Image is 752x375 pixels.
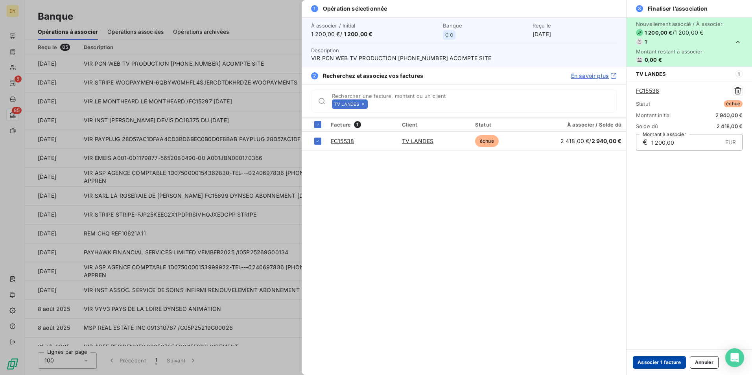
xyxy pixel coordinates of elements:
input: placeholder [371,100,616,108]
span: / 1 200,00 € [673,29,704,37]
span: CIC [445,33,453,37]
a: TV LANDES [402,138,433,144]
button: Annuler [690,356,719,369]
span: échue [475,135,499,147]
div: Facture [331,121,393,128]
span: Opération sélectionnée [323,5,387,13]
span: Reçu le [533,22,617,29]
span: 1 200,00 € [645,29,673,36]
span: échue [724,100,743,107]
span: 2 940,00 € [715,112,743,118]
span: 0,00 € [645,57,662,63]
div: À associer / Solde dû [541,121,621,128]
span: 1 200,00 € / [311,30,438,38]
span: 1 [311,5,318,12]
span: 1 [354,121,361,128]
span: Montant initial [636,112,671,118]
span: Nouvellement associé / À associer [636,21,723,27]
div: Client [402,121,466,128]
span: À associer / Initial [311,22,438,29]
div: Open Intercom Messenger [725,348,744,367]
div: [DATE] [533,22,617,38]
button: Associer 1 facture [633,356,686,369]
span: 2 418,00 € [717,123,743,129]
span: TV LANDES [636,71,666,77]
span: 2 418,00 € / [560,138,621,144]
span: Montant restant à associer [636,48,723,55]
span: 2 940,00 € [592,138,622,144]
span: Recherchez et associez vos factures [323,72,423,80]
span: Finaliser l’association [648,5,708,13]
span: Banque [443,22,528,29]
span: VIR PCN WEB TV PRODUCTION [PHONE_NUMBER] ACOMPTE SITE [311,54,617,62]
span: TV LANDES [334,102,359,107]
span: 3 [636,5,643,12]
span: Solde dû [636,123,658,129]
span: Statut [636,101,650,107]
span: 1 200,00 € [344,31,373,37]
span: 1 [735,70,743,77]
span: 2 [311,72,318,79]
div: Statut [475,121,532,128]
span: 1 [645,39,647,45]
a: En savoir plus [571,72,617,80]
span: Description [311,47,339,53]
a: FC15538 [636,87,659,95]
a: FC15538 [331,138,354,144]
